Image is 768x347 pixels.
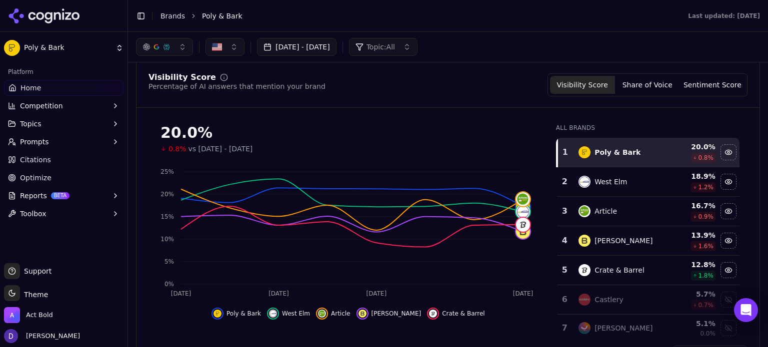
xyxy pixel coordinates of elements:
span: Topics [20,119,41,129]
button: Hide burrow data [720,233,736,249]
img: article [318,310,326,318]
div: 1 [562,146,568,158]
button: Sentiment Score [680,76,745,94]
span: Home [20,83,41,93]
tspan: 20% [160,191,174,198]
span: 1.8 % [698,272,713,280]
span: Competition [20,101,63,111]
div: Open Intercom Messenger [734,298,758,322]
div: 6 [561,294,568,306]
button: Open user button [4,329,80,343]
div: 20.0% [160,124,536,142]
span: West Elm [282,310,310,318]
span: Prompts [20,137,49,147]
button: Visibility Score [550,76,615,94]
div: 20.0 % [669,142,715,152]
div: Platform [4,64,123,80]
tr: 3articleArticle16.7%0.9%Hide article data [557,197,739,226]
div: [PERSON_NAME] [594,236,652,246]
span: [PERSON_NAME] [371,310,421,318]
span: Optimize [20,173,51,183]
span: 1.6 % [698,242,713,250]
span: BETA [51,192,69,199]
div: 5.7 % [669,289,715,299]
button: Hide burrow data [356,308,421,320]
img: castlery [578,294,590,306]
img: poly & bark [213,310,221,318]
tspan: [DATE] [513,290,533,297]
img: west elm [578,176,590,188]
span: Support [20,266,51,276]
nav: breadcrumb [160,11,668,21]
div: Visibility Score [148,73,216,81]
tspan: [DATE] [268,290,289,297]
span: Topic: All [366,42,395,52]
button: Competition [4,98,123,114]
div: Percentage of AI answers that mention your brand [148,81,325,91]
div: All Brands [556,124,739,132]
div: Article [594,206,617,216]
img: David White [4,329,18,343]
button: ReportsBETA [4,188,123,204]
img: article [516,192,530,206]
button: Hide article data [720,203,736,219]
span: 0.8 % [698,154,713,162]
img: article [578,205,590,217]
img: crate & barrel [516,218,530,232]
a: Optimize [4,170,123,186]
div: Poly & Bark [594,147,640,157]
tr: 6castleryCastlery5.7%0.7%Show castlery data [557,285,739,315]
a: Citations [4,152,123,168]
button: Prompts [4,134,123,150]
button: Hide poly & bark data [720,144,736,160]
tr: 2west elmWest Elm18.9%1.2%Hide west elm data [557,167,739,197]
span: Poly & Bark [202,11,242,21]
img: joy bird [578,322,590,334]
img: Poly & Bark [4,40,20,56]
span: Poly & Bark [24,43,111,52]
tr: 1poly & barkPoly & Bark20.0%0.8%Hide poly & bark data [557,138,739,167]
img: west elm [516,205,530,219]
span: 0.9 % [698,213,713,221]
span: vs [DATE] - [DATE] [188,144,253,154]
img: crate & barrel [429,310,437,318]
span: [PERSON_NAME] [22,332,80,341]
span: Crate & Barrel [442,310,484,318]
tspan: 10% [160,236,174,243]
button: Toolbox [4,206,123,222]
div: 13.9 % [669,230,715,240]
button: Hide article data [316,308,350,320]
span: Act Bold [26,311,53,320]
div: 12.8 % [669,260,715,270]
div: 5 [561,264,568,276]
tr: 5crate & barrelCrate & Barrel12.8%1.8%Hide crate & barrel data [557,256,739,285]
tspan: [DATE] [366,290,387,297]
div: Castlery [594,295,623,305]
button: Hide west elm data [720,174,736,190]
div: 5.1 % [669,319,715,329]
button: Hide crate & barrel data [427,308,484,320]
a: Home [4,80,123,96]
tspan: 25% [160,168,174,175]
tspan: [DATE] [171,290,191,297]
span: Citations [20,155,51,165]
img: Act Bold [4,307,20,323]
div: [PERSON_NAME] [594,323,652,333]
div: 7 [561,322,568,334]
tspan: 0% [164,281,174,288]
img: crate & barrel [578,264,590,276]
span: Article [331,310,350,318]
tr: 7joy bird[PERSON_NAME]5.1%0.0%Show joy bird data [557,315,739,342]
img: poly & bark [578,146,590,158]
div: 16.7 % [669,201,715,211]
span: 0.7 % [698,301,713,309]
span: 0.8% [168,144,186,154]
span: 0.0% [700,330,715,338]
button: [DATE] - [DATE] [257,38,336,56]
a: Brands [160,12,185,20]
img: burrow [578,235,590,247]
button: Hide crate & barrel data [720,262,736,278]
img: United States [212,42,222,52]
button: Show castlery data [720,292,736,308]
img: west elm [269,310,277,318]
